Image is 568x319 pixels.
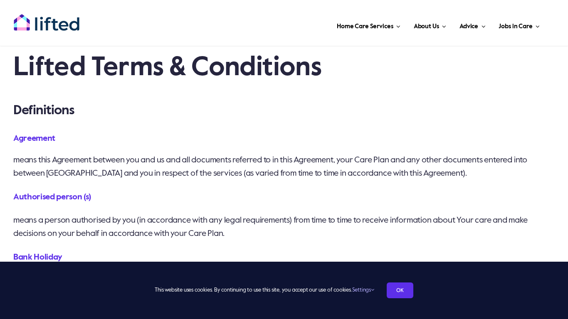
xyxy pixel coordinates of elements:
[13,102,555,119] h3: Definitions
[13,135,55,143] span: Agreement
[13,54,321,81] b: Lifted Terms & Conditions
[105,12,542,37] nav: Main Menu
[337,20,393,33] span: Home Care Services
[155,284,374,297] span: This website uses cookies. By continuing to use this site, you accept our use of cookies.
[387,282,413,298] a: OK
[496,12,542,37] a: Jobs in Care
[457,12,488,37] a: Advice
[334,12,403,37] a: Home Care Services
[414,20,439,33] span: About Us
[459,20,478,33] span: Advice
[13,193,91,201] span: Authorised person (s)
[352,287,374,293] a: Settings
[411,12,449,37] a: About Us
[13,156,527,178] span: means this Agreement between you and us and all documents referred to in this Agreement, your Car...
[13,14,80,22] a: lifted-logo
[499,20,532,33] span: Jobs in Care
[13,253,62,262] span: Bank Holiday
[13,216,528,238] span: means a person authorised by you (in accordance with any legal requirements) from time to time to...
